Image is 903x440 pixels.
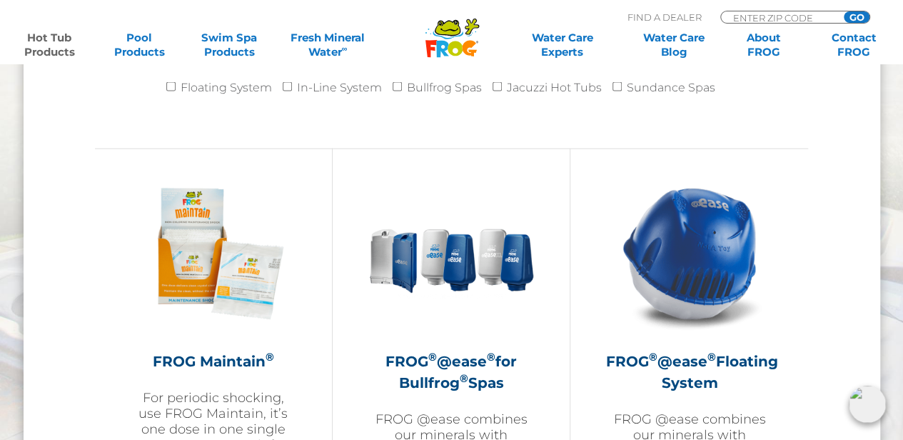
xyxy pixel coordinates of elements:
[649,350,657,364] sup: ®
[194,31,264,59] a: Swim SpaProducts
[627,74,715,102] label: Sundance Spas
[342,44,348,54] sup: ∞
[729,31,799,59] a: AboutFROG
[428,350,437,364] sup: ®
[639,31,709,59] a: Water CareBlog
[507,74,602,102] label: Jacuzzi Hot Tubs
[104,31,174,59] a: PoolProducts
[505,31,619,59] a: Water CareExperts
[368,351,534,394] h2: FROG @ease for Bullfrog Spas
[131,351,296,372] h2: FROG Maintain
[849,386,886,423] img: openIcon
[407,74,482,102] label: Bullfrog Spas
[131,171,296,336] img: Frog_Maintain_Hero-2-v2-300x300.png
[606,351,772,394] h2: FROG @ease Floating System
[487,350,495,364] sup: ®
[181,74,272,102] label: Floating System
[844,11,869,23] input: GO
[459,371,468,385] sup: ®
[368,171,534,336] img: bullfrog-product-hero-300x300.png
[732,11,828,24] input: Zip Code Form
[284,31,372,59] a: Fresh MineralWater∞
[627,11,702,24] p: Find A Dealer
[819,31,889,59] a: ContactFROG
[14,31,84,59] a: Hot TubProducts
[297,74,382,102] label: In-Line System
[266,350,274,364] sup: ®
[607,171,772,336] img: hot-tub-product-atease-system-300x300.png
[707,350,716,364] sup: ®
